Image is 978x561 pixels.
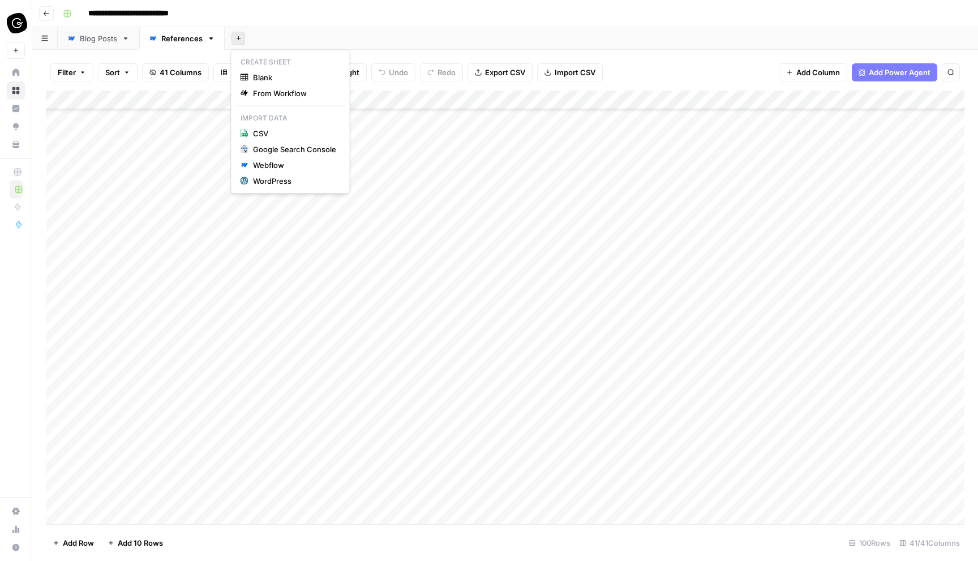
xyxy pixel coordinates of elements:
[98,63,138,81] button: Sort
[7,136,25,154] a: Your Data
[50,63,93,81] button: Filter
[7,13,27,33] img: Guru Logo
[852,63,937,81] button: Add Power Agent
[236,111,345,126] p: Import Data
[7,538,25,556] button: Help + Support
[213,63,297,81] button: Freeze Columns
[7,81,25,100] a: Browse
[142,63,209,81] button: 41 Columns
[7,520,25,538] a: Usage
[101,534,170,552] button: Add 10 Rows
[7,502,25,520] a: Settings
[253,159,336,171] div: Webflow
[779,63,847,81] button: Add Column
[485,67,525,78] span: Export CSV
[58,27,139,50] a: Blog Posts
[105,67,120,78] span: Sort
[253,88,336,99] span: From Workflow
[467,63,533,81] button: Export CSV
[796,67,840,78] span: Add Column
[371,63,415,81] button: Undo
[118,537,163,549] span: Add 10 Rows
[253,128,336,139] span: CSV
[389,67,408,78] span: Undo
[58,67,76,78] span: Filter
[895,534,964,552] div: 41/41 Columns
[63,537,94,549] span: Add Row
[253,144,336,155] div: Google Search Console
[161,33,203,44] div: References
[7,118,25,136] a: Opportunities
[537,63,603,81] button: Import CSV
[420,63,463,81] button: Redo
[46,534,101,552] button: Add Row
[253,175,336,187] div: WordPress
[236,55,345,70] p: Create Sheet
[80,33,117,44] div: Blog Posts
[555,67,595,78] span: Import CSV
[139,27,225,50] a: References
[7,63,25,81] a: Home
[7,9,25,37] button: Workspace: Guru
[7,100,25,118] a: Insights
[253,72,336,83] span: Blank
[844,534,895,552] div: 100 Rows
[437,67,456,78] span: Redo
[869,67,930,78] span: Add Power Agent
[160,67,201,78] span: 41 Columns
